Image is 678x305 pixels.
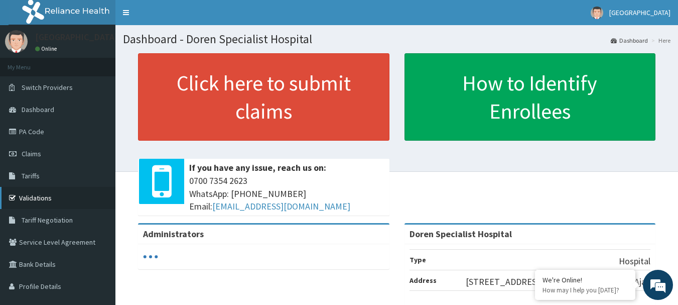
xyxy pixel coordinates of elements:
span: Tariff Negotiation [22,216,73,225]
a: Dashboard [611,36,648,45]
span: Tariffs [22,171,40,180]
span: 0700 7354 2623 WhatsApp: [PHONE_NUMBER] Email: [189,174,384,213]
strong: Doren Specialist Hospital [410,228,512,240]
span: Switch Providers [22,83,73,92]
span: Dashboard [22,105,54,114]
span: Claims [22,149,41,158]
span: [GEOGRAPHIC_DATA] [609,8,670,17]
p: [GEOGRAPHIC_DATA] [35,33,118,42]
p: [STREET_ADDRESS][PERSON_NAME]. Way, Ajah [466,275,650,288]
b: If you have any issue, reach us on: [189,162,326,173]
p: Hospital [619,255,650,268]
img: User Image [591,7,603,19]
img: User Image [5,30,28,53]
a: Online [35,45,59,52]
b: Type [410,255,426,264]
b: Administrators [143,228,204,240]
div: We're Online! [543,275,628,284]
a: Click here to submit claims [138,53,389,141]
li: Here [649,36,670,45]
a: How to Identify Enrollees [404,53,656,141]
h1: Dashboard - Doren Specialist Hospital [123,33,670,46]
b: Address [410,276,437,285]
p: How may I help you today? [543,286,628,294]
svg: audio-loading [143,249,158,264]
a: [EMAIL_ADDRESS][DOMAIN_NAME] [212,200,350,212]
